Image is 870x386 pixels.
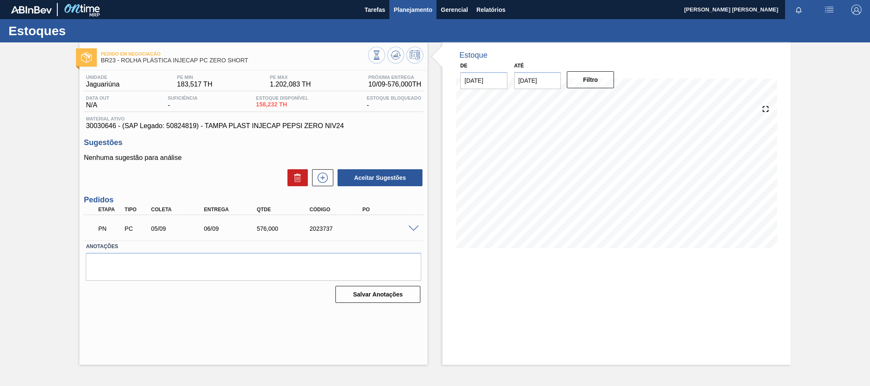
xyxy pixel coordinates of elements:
[406,47,423,64] button: Programar Estoque
[98,225,121,232] p: PN
[365,95,423,109] div: -
[177,81,212,88] span: 183,517 TH
[368,81,421,88] span: 10/09 - 576,000 TH
[367,95,421,101] span: Estoque Bloqueado
[202,225,261,232] div: 06/09/2025
[514,63,524,69] label: Até
[86,116,421,121] span: Material ativo
[824,5,834,15] img: userActions
[86,122,421,130] span: 30030646 - (SAP Legado: 50824819) - TAMPA PLAST INJECAP PEPSI ZERO NIV24
[84,138,423,147] h3: Sugestões
[101,57,368,64] span: BR23 - ROLHA PLÁSTICA INJECAP PC ZERO SHORT
[166,95,200,109] div: -
[86,241,421,253] label: Anotações
[360,207,420,213] div: PO
[123,207,150,213] div: Tipo
[177,75,212,80] span: PE MIN
[394,5,432,15] span: Planejamento
[84,196,423,204] h3: Pedidos
[270,81,311,88] span: 1.202,083 TH
[255,207,314,213] div: Qtde
[149,207,208,213] div: Coleta
[460,63,467,69] label: De
[459,51,487,60] div: Estoque
[256,95,308,101] span: Estoque Disponível
[338,169,422,186] button: Aceitar Sugestões
[86,81,119,88] span: Jaguariúna
[307,207,367,213] div: Código
[96,207,124,213] div: Etapa
[168,95,197,101] span: Suficiência
[368,75,421,80] span: Próxima Entrega
[86,95,109,101] span: Data out
[441,5,468,15] span: Gerencial
[364,5,385,15] span: Tarefas
[514,72,561,89] input: dd/mm/yyyy
[11,6,52,14] img: TNhmsLtSVTkK8tSr43FrP2fwEKptu5GPRR3wAAAABJRU5ErkJggg==
[86,75,119,80] span: Unidade
[368,47,385,64] button: Visão Geral dos Estoques
[101,51,368,56] span: Pedido em Negociação
[202,207,261,213] div: Entrega
[84,95,111,109] div: N/A
[84,154,423,162] p: Nenhuma sugestão para análise
[335,286,420,303] button: Salvar Anotações
[270,75,311,80] span: PE MAX
[460,72,507,89] input: dd/mm/yyyy
[307,225,367,232] div: 2023737
[476,5,505,15] span: Relatórios
[308,169,333,186] div: Nova sugestão
[785,4,812,16] button: Notificações
[851,5,862,15] img: Logout
[333,168,423,187] div: Aceitar Sugestões
[255,225,314,232] div: 576,000
[256,101,308,108] span: 158,232 TH
[81,52,92,63] img: Ícone
[123,225,150,232] div: Pedido de Compra
[96,219,124,238] div: Pedido em Negociação
[567,71,614,88] button: Filtro
[149,225,208,232] div: 05/09/2025
[8,26,159,36] h1: Estoques
[283,169,308,186] div: Excluir Sugestões
[387,47,404,64] button: Atualizar Gráfico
